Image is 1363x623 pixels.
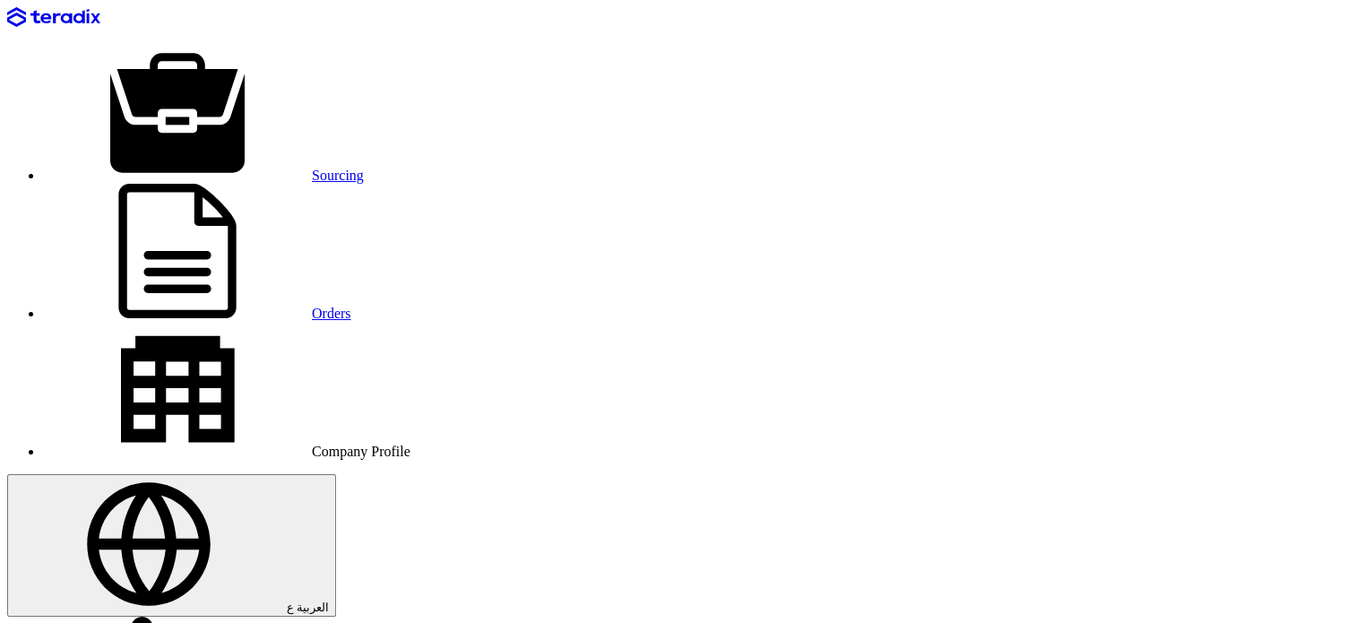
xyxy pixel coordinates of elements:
[7,474,336,617] button: العربية ع
[43,306,351,321] a: Orders
[287,601,294,614] span: ع
[7,7,100,28] img: Teradix logo
[297,601,329,614] span: العربية
[43,444,410,459] a: Company Profile
[43,168,364,183] a: Sourcing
